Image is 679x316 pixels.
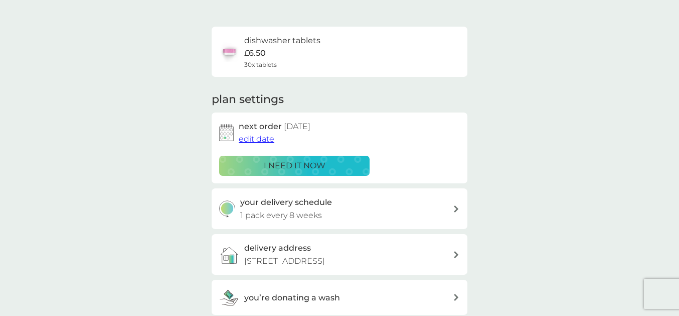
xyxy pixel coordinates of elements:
button: i need it now [219,156,370,176]
p: £6.50 [244,47,266,60]
h3: your delivery schedule [240,196,332,209]
button: you’re donating a wash [212,280,467,315]
p: [STREET_ADDRESS] [244,255,325,268]
h2: next order [239,120,310,133]
p: 1 pack every 8 weeks [240,209,322,222]
h3: you’re donating a wash [244,291,340,304]
h6: dishwasher tablets [244,34,320,47]
img: dishwasher tablets [219,42,239,62]
a: delivery address[STREET_ADDRESS] [212,234,467,275]
span: edit date [239,134,274,144]
button: your delivery schedule1 pack every 8 weeks [212,188,467,229]
h2: plan settings [212,92,284,108]
p: i need it now [264,159,325,172]
span: [DATE] [284,122,310,131]
button: edit date [239,133,274,146]
h3: delivery address [244,242,311,255]
span: 30x tablets [244,60,277,69]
